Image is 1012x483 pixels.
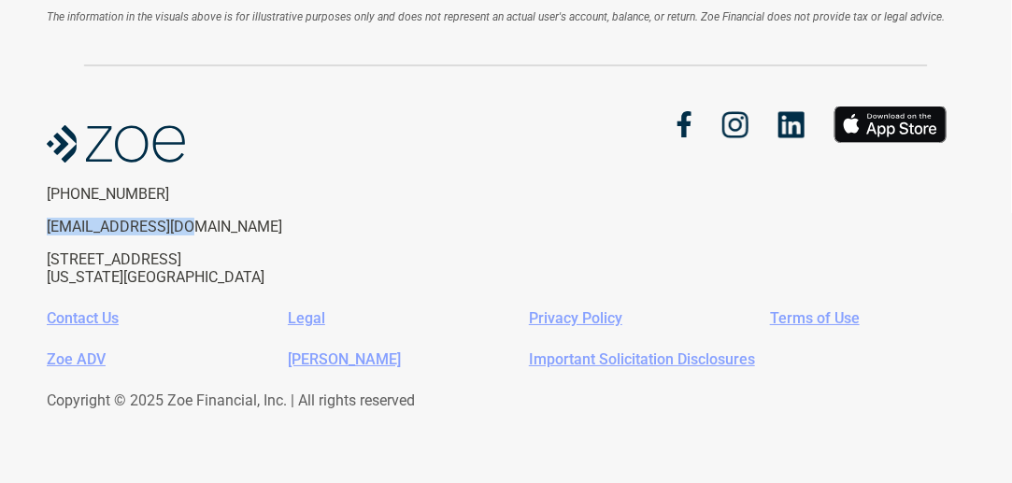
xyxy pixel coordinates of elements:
a: Important Solicitation Disclosures [529,350,755,368]
p: Copyright © 2025 Zoe Financial, Inc. | All rights reserved [47,391,951,409]
p: [PHONE_NUMBER] [47,185,353,203]
a: [PERSON_NAME] [288,350,401,368]
a: Zoe ADV [47,350,106,368]
p: [STREET_ADDRESS] [US_STATE][GEOGRAPHIC_DATA] [47,250,353,286]
p: [EMAIL_ADDRESS][DOMAIN_NAME] [47,218,353,235]
a: Contact Us [47,309,119,327]
a: Legal [288,309,325,327]
a: Privacy Policy [529,309,622,327]
a: Terms of Use [770,309,860,327]
em: The information in the visuals above is for illustrative purposes only and does not represent an ... [47,10,945,23]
